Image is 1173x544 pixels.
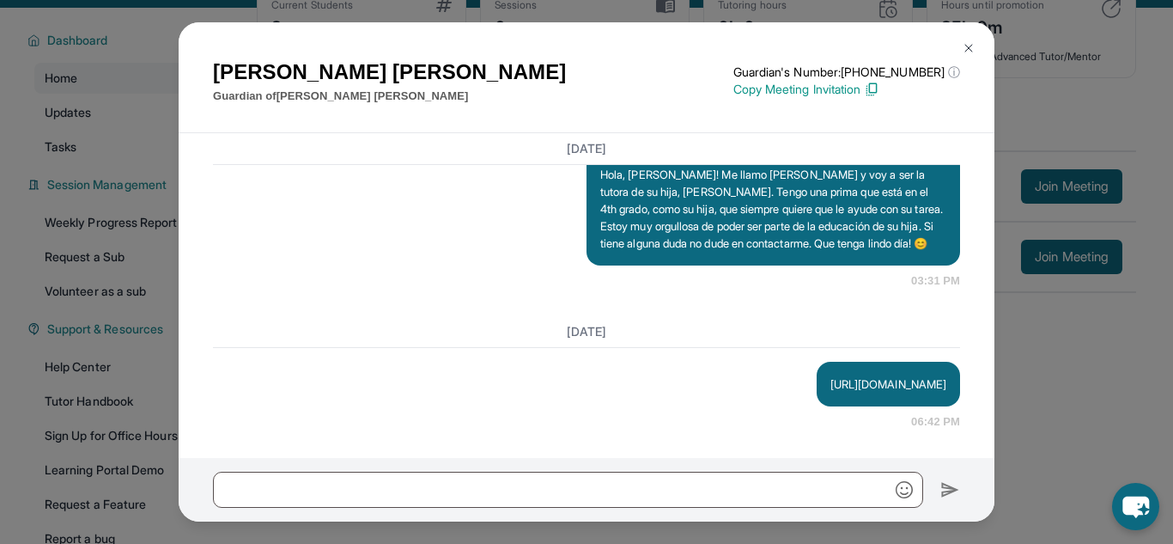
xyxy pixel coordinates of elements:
[213,57,566,88] h1: [PERSON_NAME] [PERSON_NAME]
[213,88,566,105] p: Guardian of [PERSON_NAME] [PERSON_NAME]
[600,166,946,252] p: Hola, [PERSON_NAME]! Me llamo [PERSON_NAME] y voy a ser la tutora de su hija, [PERSON_NAME]. Teng...
[864,82,879,97] img: Copy Icon
[911,272,960,290] span: 03:31 PM
[911,413,960,431] span: 06:42 PM
[896,481,913,498] img: Emoji
[962,41,975,55] img: Close Icon
[830,376,946,393] p: [URL][DOMAIN_NAME]
[733,81,960,98] p: Copy Meeting Invitation
[213,323,960,340] h3: [DATE]
[940,480,960,500] img: Send icon
[733,64,960,81] p: Guardian's Number: [PHONE_NUMBER]
[213,140,960,157] h3: [DATE]
[948,64,960,81] span: ⓘ
[1112,483,1159,530] button: chat-button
